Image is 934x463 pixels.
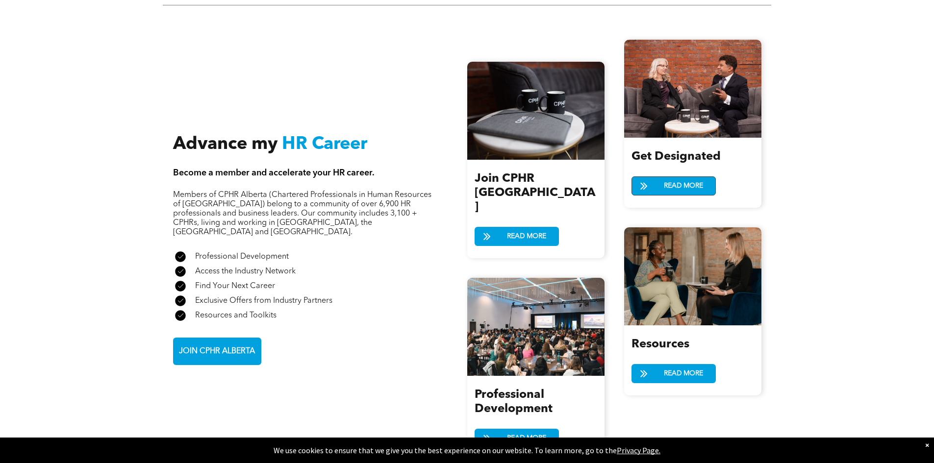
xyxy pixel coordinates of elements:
[282,136,367,153] span: HR Career
[195,253,289,261] span: Professional Development
[631,176,716,195] a: READ MORE
[195,268,296,275] span: Access the Industry Network
[504,227,550,245] span: READ MORE
[475,389,553,415] span: Professional Development
[195,297,332,305] span: Exclusive Offers from Industry Partners
[475,173,595,213] span: Join CPHR [GEOGRAPHIC_DATA]
[925,440,929,450] div: Dismiss notification
[173,169,375,177] span: Become a member and accelerate your HR career.
[176,342,258,361] span: JOIN CPHR ALBERTA
[475,227,559,246] a: READ MORE
[195,282,275,290] span: Find Your Next Career
[631,151,721,163] span: Get Designated
[660,365,707,383] span: READ MORE
[475,429,559,448] a: READ MORE
[195,312,277,319] span: Resources and Toolkits
[173,136,278,153] span: Advance my
[504,429,550,447] span: READ MORE
[660,177,707,195] span: READ MORE
[173,338,261,365] a: JOIN CPHR ALBERTA
[631,339,689,350] span: Resources
[617,445,660,455] a: Privacy Page.
[173,191,431,236] span: Members of CPHR Alberta (Chartered Professionals in Human Resources of [GEOGRAPHIC_DATA]) belong ...
[631,364,716,383] a: READ MORE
